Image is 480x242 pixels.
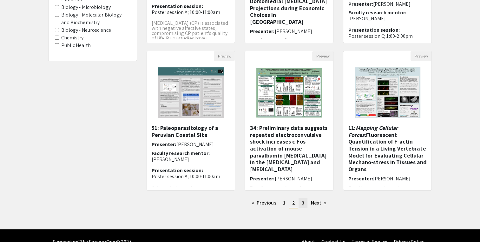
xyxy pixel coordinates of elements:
span: [PERSON_NAME] [274,28,312,35]
button: Preview [411,51,431,61]
span: Faculty research mentor: [348,184,406,191]
button: Preview [312,51,333,61]
div: Open Presentation <p>51: Paleoparasitology of a Peruvian Coastal Site</p> [147,51,235,191]
img: <p class="ql-align-center">11: <em>Mapping Cellular Forces: </em>Fluorescent Quantification of F-... [348,61,427,124]
span: 3 [302,199,304,206]
h6: Presenter: [348,1,427,7]
em: Mapping Cellular Forces: [348,124,398,138]
label: Public Health [61,42,91,49]
h6: Presenter: [250,176,328,182]
h6: Presenter: [348,176,427,182]
h6: Presenter: [250,28,328,34]
label: Biology - Neuroscience [61,26,111,34]
span: Faculty research mentor: [152,150,210,157]
button: Preview [214,51,235,61]
span: [PERSON_NAME] [176,141,214,148]
span: Acknowledgments: [152,184,197,191]
p: Poster session C; 1:00-2:00pm [348,33,427,39]
div: Open Presentation <p class="ql-align-center">11: <em>Mapping Cellular Forces: </em>Fluorescent Qu... [343,51,432,191]
img: <p>34: Preliminary data suggests repeated electroconvulsive shock increases c-Fos activation of m... [250,61,328,124]
ul: Pagination [147,198,432,208]
h5: 34: Preliminary data suggests repeated electroconvulsive shock increases c-Fos activation of mous... [250,124,328,172]
span: 2 [292,199,295,206]
span: Faculty research mentor: [250,37,308,44]
label: Biology - Microbiology [61,3,111,11]
span: Faculty research mentor: [348,9,406,16]
span: 1 [283,199,286,206]
p: [MEDICAL_DATA] (CP) is associated with negative affective states, compromising CP patient's quali... [152,21,230,41]
h6: Presenter: [152,141,230,147]
span: [PERSON_NAME] [373,175,410,182]
div: Open Presentation <p>34: Preliminary data suggests repeated electroconvulsive shock increases c-F... [245,51,333,191]
h5: 51: Paleoparasitology of a Peruvian Coastal Site [152,124,230,138]
img: <p>51: Paleoparasitology of a Peruvian Coastal Site</p> [152,61,230,124]
label: Chemistry [61,34,84,42]
h5: 11: Fluorescent Quantification of F-actin Tension in a Living Vertebrate Model for Evaluating Cel... [348,124,427,172]
p: Poster session A; 10:00-11:00am [152,173,230,179]
span: Presentation session: [152,167,203,174]
a: Next page [308,198,330,208]
p: [PERSON_NAME] [348,16,427,22]
p: [PERSON_NAME] [152,156,230,162]
iframe: Chat [5,213,27,237]
span: Faculty research mentor: [250,184,308,191]
span: Presentation session: [152,3,203,10]
span: Presentation session: [348,27,399,33]
span: [PERSON_NAME] [274,175,312,182]
label: Biology - Molecular Biology and Biochemistry [61,11,130,26]
p: Poster session A; 10:00-11:00am [152,9,230,15]
span: [PERSON_NAME] [373,1,410,7]
a: Previous page [249,198,279,208]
